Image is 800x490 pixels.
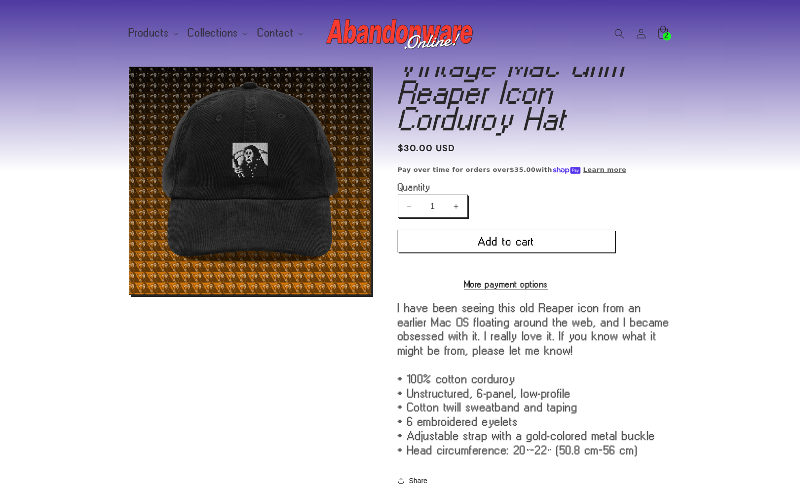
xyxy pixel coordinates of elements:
span: Collections [188,29,238,38]
summary: Products [123,23,183,43]
span: 2 [665,32,669,41]
span: Contact [258,29,294,38]
a: More payment options [398,280,615,288]
summary: Contact [252,23,307,43]
h1: Vintage Mac Grim Reaper Icon Corduroy Hat [398,52,672,132]
summary: Search [609,23,630,44]
summary: Collections [182,23,252,43]
label: Quantity [398,182,615,192]
span: $30.00 USD [398,142,456,155]
button: Add to cart [398,230,615,252]
p: I have been seeing this old Reaper icon from an earlier Mac OS floating around the web, and I bec... [398,301,672,457]
img: Abandonware [326,14,474,53]
media-gallery: Gallery Viewer [129,52,373,295]
a: Abandonware [322,10,478,57]
span: Products [129,29,169,38]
